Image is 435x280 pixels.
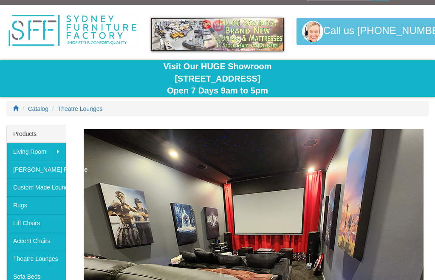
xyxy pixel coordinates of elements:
a: Lift Chairs [7,214,66,232]
a: Theatre Lounges [58,105,103,112]
div: Products [7,125,66,143]
a: Rugs [7,196,66,214]
img: spring-sale.gif [151,18,283,51]
div: Visit Our HUGE Showroom [STREET_ADDRESS] Open 7 Days 9am to 5pm [6,60,429,97]
a: Accent Chairs [7,232,66,250]
a: Custom Made Lounges [7,178,66,196]
a: Living Room [7,143,66,161]
a: [PERSON_NAME] Furniture [7,161,66,178]
a: Theatre Lounges [7,250,66,268]
img: Sydney Furniture Factory [6,14,138,48]
a: Catalog [28,105,48,112]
